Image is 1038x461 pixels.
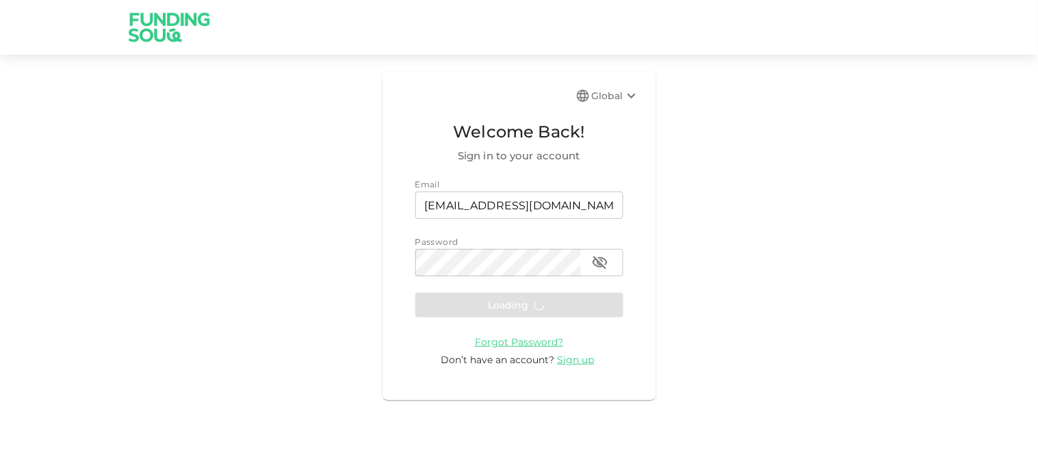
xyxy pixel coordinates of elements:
[592,88,640,104] div: Global
[415,192,623,219] input: email
[475,336,563,348] span: Forgot Password?
[415,249,581,276] input: password
[558,354,595,366] span: Sign up
[415,237,458,247] span: Password
[475,335,563,348] a: Forgot Password?
[415,179,440,189] span: Email
[441,354,555,366] span: Don’t have an account?
[415,148,623,164] span: Sign in to your account
[415,119,623,145] span: Welcome Back!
